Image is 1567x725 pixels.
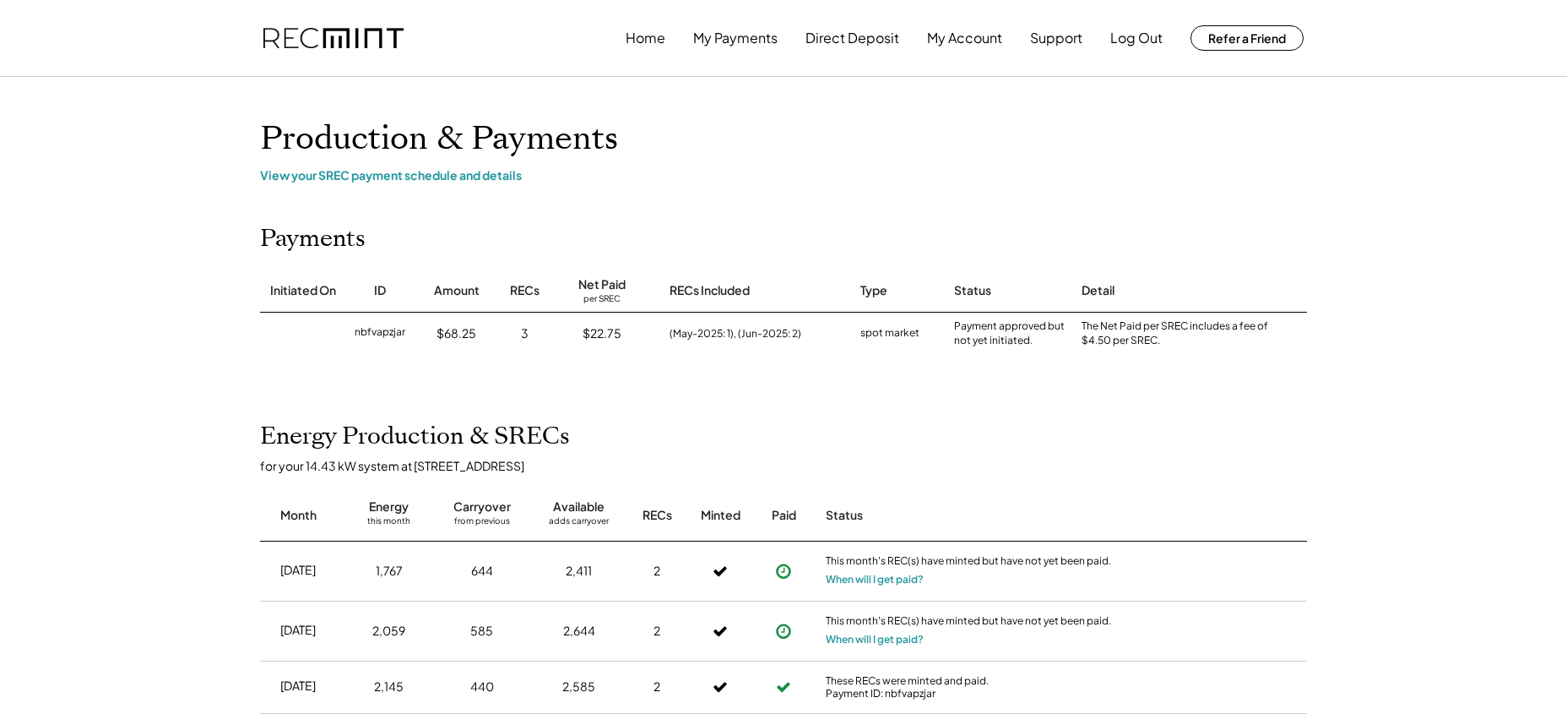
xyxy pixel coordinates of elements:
div: Type [860,282,887,299]
div: [DATE] [280,622,316,639]
div: for your 14.43 kW system at [STREET_ADDRESS] [260,458,1324,473]
img: recmint-logotype%403x.png [263,28,404,49]
div: Minted [701,507,740,524]
div: per SREC [583,293,621,306]
button: When will I get paid? [826,571,924,588]
h2: Payments [260,225,366,253]
div: 3 [521,325,529,342]
div: 2,644 [563,623,595,640]
div: RECs [643,507,672,524]
div: 1,767 [376,563,403,580]
div: This month's REC(s) have minted but have not yet been paid. [826,614,1113,631]
button: Refer a Friend [1190,25,1304,51]
div: Initiated On [270,282,336,299]
div: Status [826,507,1113,524]
div: 644 [471,563,493,580]
div: View your SREC payment schedule and details [260,167,1307,183]
div: Payment approved but not yet initiated. [954,319,1065,348]
button: Payment approved, but not yet initiated. [771,619,796,644]
div: ID [374,282,386,299]
div: [DATE] [280,562,316,579]
div: Energy [369,499,409,515]
button: Home [626,21,665,55]
button: Payment approved, but not yet initiated. [771,559,796,584]
div: The Net Paid per SREC includes a fee of $4.50 per SREC. [1082,319,1276,348]
div: Detail [1082,282,1114,299]
div: from previous [454,515,510,532]
button: Direct Deposit [805,21,899,55]
div: 2 [653,679,660,695]
button: Log Out [1110,21,1163,55]
div: $68.25 [436,325,476,342]
div: 2,059 [372,623,405,640]
div: spot market [860,325,919,342]
div: 585 [470,623,493,640]
div: (May-2025: 1), (Jun-2025: 2) [670,326,801,341]
div: 2,585 [562,679,595,695]
div: Month [280,507,317,524]
h1: Production & Payments [260,119,1307,159]
div: $22.75 [583,325,621,342]
div: Amount [434,282,480,299]
div: 440 [470,679,494,695]
button: My Account [927,21,1002,55]
div: RECs Included [670,282,750,299]
div: Available [553,499,605,515]
div: 2,411 [566,563,592,580]
div: This month's REC(s) have minted but have not yet been paid. [826,554,1113,571]
button: When will I get paid? [826,631,924,648]
div: 2 [653,563,660,580]
div: RECs [510,282,540,299]
div: Net Paid [578,276,626,293]
button: Support [1030,21,1082,55]
div: 2,145 [374,679,404,695]
div: adds carryover [549,515,609,532]
h2: Energy Production & SRECs [260,422,570,451]
div: These RECs were minted and paid. Payment ID: nbfvapzjar [826,674,1113,700]
div: this month [367,515,410,532]
div: [DATE] [280,678,316,695]
div: Carryover [453,499,511,515]
button: My Payments [693,21,778,55]
div: Paid [772,507,796,524]
div: Status [954,282,991,299]
div: 2 [653,623,660,640]
div: nbfvapzjar [355,325,405,342]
